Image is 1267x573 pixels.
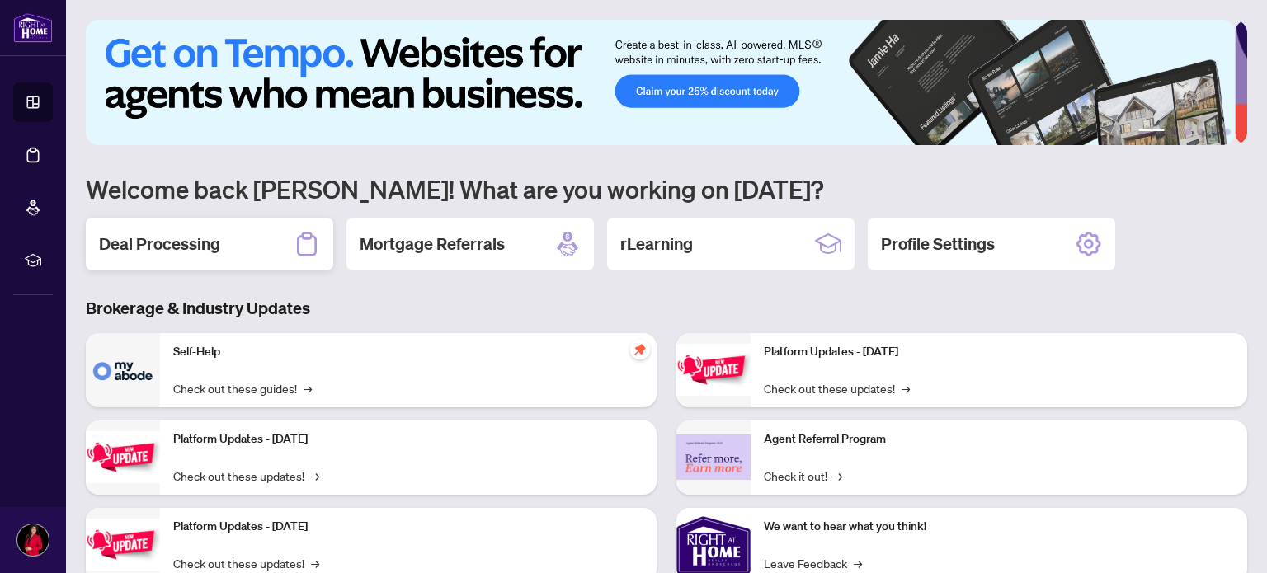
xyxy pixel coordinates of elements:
[1211,129,1218,135] button: 5
[764,379,910,397] a: Check out these updates!→
[881,232,995,256] h2: Profile Settings
[311,554,319,572] span: →
[86,333,160,407] img: Self-Help
[1171,129,1178,135] button: 2
[360,232,505,256] h2: Mortgage Referrals
[1201,515,1251,565] button: Open asap
[86,297,1247,320] h3: Brokerage & Industry Updates
[86,173,1247,204] h1: Welcome back [PERSON_NAME]! What are you working on [DATE]?
[173,430,643,449] p: Platform Updates - [DATE]
[86,20,1235,145] img: Slide 0
[764,467,842,485] a: Check it out!→
[1138,129,1165,135] button: 1
[99,232,220,256] h2: Deal Processing
[86,431,160,483] img: Platform Updates - September 16, 2025
[1198,129,1204,135] button: 4
[173,379,312,397] a: Check out these guides!→
[173,554,319,572] a: Check out these updates!→
[834,467,842,485] span: →
[173,467,319,485] a: Check out these updates!→
[86,519,160,571] img: Platform Updates - July 21, 2025
[304,379,312,397] span: →
[676,344,751,396] img: Platform Updates - June 23, 2025
[1224,129,1231,135] button: 6
[311,467,319,485] span: →
[764,343,1234,361] p: Platform Updates - [DATE]
[902,379,910,397] span: →
[764,518,1234,536] p: We want to hear what you think!
[17,524,49,556] img: Profile Icon
[173,518,643,536] p: Platform Updates - [DATE]
[676,434,751,480] img: Agent Referral Program
[173,343,643,361] p: Self-Help
[764,430,1234,449] p: Agent Referral Program
[13,12,53,43] img: logo
[620,232,693,256] h2: rLearning
[764,554,862,572] a: Leave Feedback→
[630,340,650,359] span: pushpin
[854,554,862,572] span: →
[1185,129,1191,135] button: 3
